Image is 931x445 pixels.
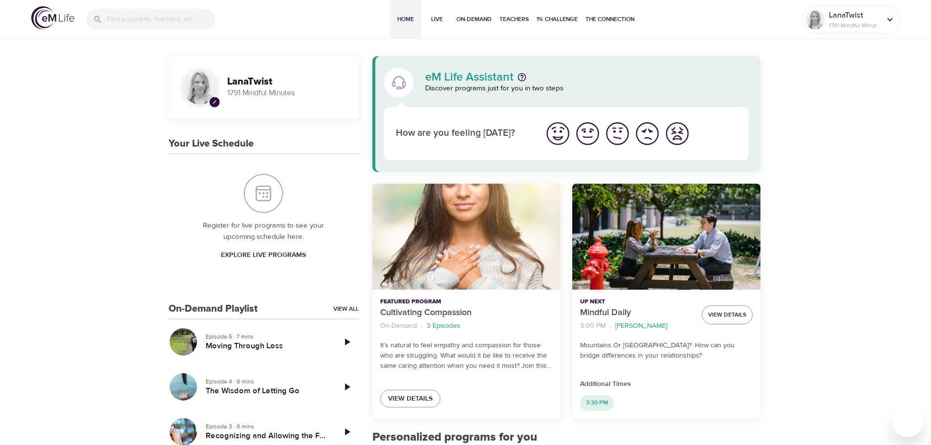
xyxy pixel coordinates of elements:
h2: Personalized programs for you [372,430,761,445]
span: The Connection [585,14,634,24]
p: It’s natural to feel empathy and compassion for those who are struggling. What would it be like t... [380,340,553,371]
h5: The Wisdom of Letting Go [206,386,327,396]
span: On-Demand [456,14,492,24]
img: ok [604,120,631,147]
h3: On-Demand Playlist [169,303,258,315]
span: Home [394,14,417,24]
h5: Recognizing and Allowing the Feelings of Loss [206,431,327,441]
img: worst [664,120,691,147]
img: Remy Sharp [183,70,217,105]
button: The Wisdom of Letting Go [169,372,198,402]
p: On-Demand [380,321,417,331]
a: Play Episode [335,330,359,354]
p: Featured Program [380,297,553,306]
img: Your Live Schedule [244,174,283,213]
p: [PERSON_NAME] [615,321,667,331]
p: 1791 Mindful Minutes [227,87,347,99]
span: Live [425,14,449,24]
a: Play Episode [335,420,359,444]
button: Moving Through Loss [169,327,198,357]
button: I'm feeling bad [632,119,662,148]
p: Episode 3 · 8 mins [206,422,327,431]
iframe: Button to launch messaging window [892,406,923,437]
p: Up Next [580,297,694,306]
a: View All [333,305,359,313]
p: Episode 5 · 7 mins [206,332,327,341]
button: Mindful Daily [572,184,760,290]
img: bad [634,120,661,147]
button: I'm feeling great [543,119,573,148]
h5: Moving Through Loss [206,341,327,351]
span: 1% Challenge [537,14,578,24]
img: good [574,120,601,147]
p: Discover programs just for you in two steps [425,83,749,94]
li: · [609,319,611,333]
span: View Details [708,310,746,320]
p: Mindful Daily [580,306,694,319]
a: View Details [380,390,440,408]
nav: breadcrumb [580,319,694,333]
p: Register for live programs to see your upcoming schedule here. [188,220,339,242]
p: Mountains Or [GEOGRAPHIC_DATA]?: How can you bridge differences in your relationships? [580,340,753,361]
a: Play Episode [335,375,359,399]
div: 3:30 PM [580,395,614,411]
li: · [421,319,423,333]
a: Explore Live Programs [217,246,310,264]
button: I'm feeling ok [603,119,632,148]
input: Find programs, teachers, etc... [107,9,215,30]
button: I'm feeling good [573,119,603,148]
span: View Details [388,393,433,405]
button: Cultivating Compassion [372,184,561,290]
p: How are you feeling [DATE]? [396,127,531,141]
nav: breadcrumb [380,319,553,333]
h3: Your Live Schedule [169,138,254,149]
img: Remy Sharp [805,10,825,29]
span: Explore Live Programs [221,249,306,261]
p: Cultivating Compassion [380,306,553,319]
p: eM Life Assistant [425,71,514,83]
img: great [544,120,571,147]
button: I'm feeling worst [662,119,692,148]
p: LanaTwist [829,9,881,21]
img: logo [31,6,74,29]
span: Teachers [499,14,529,24]
p: 1791 Mindful Minutes [829,21,881,30]
img: eM Life Assistant [391,75,407,90]
p: 3 Episodes [427,321,460,331]
button: View Details [702,305,753,324]
p: 3:00 PM [580,321,606,331]
p: Episode 4 · 8 mins [206,377,327,386]
p: Additional Times [580,379,753,389]
h3: LanaTwist [227,76,347,87]
span: 3:30 PM [580,399,614,407]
